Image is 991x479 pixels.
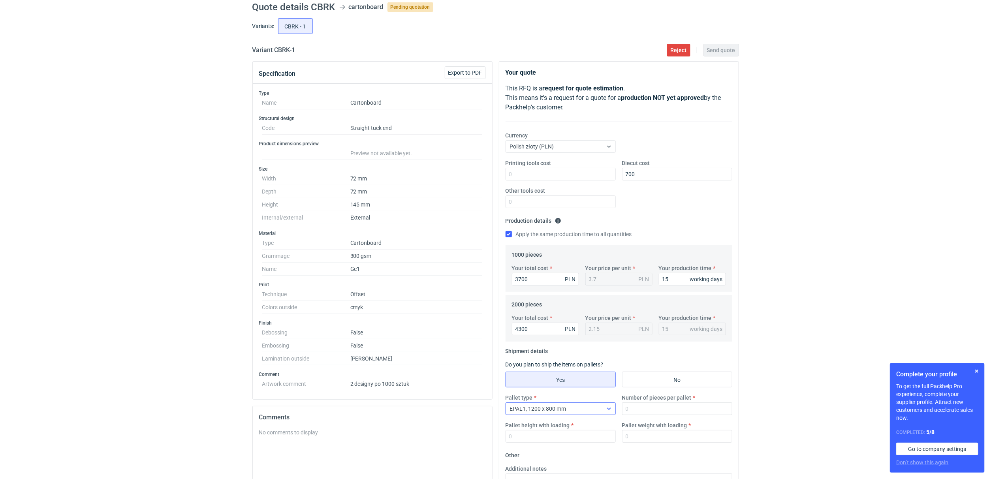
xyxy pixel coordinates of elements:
[448,70,482,75] span: Export to PDF
[259,371,486,378] h3: Comment
[639,275,649,283] div: PLN
[543,85,624,92] strong: request for quote estimation
[350,198,483,211] dd: 145 mm
[512,273,579,286] input: 0
[622,168,732,180] input: 0
[510,406,566,412] span: EPAL1, 1200 x 800 mm
[350,250,483,263] dd: 300 gsm
[259,166,486,172] h3: Size
[506,159,551,167] label: Printing tools cost
[972,366,982,376] button: Skip for now
[278,18,313,34] label: CBRK - 1
[262,288,350,301] dt: Technique
[262,263,350,276] dt: Name
[350,326,483,339] dd: False
[259,230,486,237] h3: Material
[262,172,350,185] dt: Width
[926,429,935,435] strong: 5 / 8
[350,352,483,365] dd: [PERSON_NAME]
[350,263,483,276] dd: Gc1
[667,44,690,56] button: Reject
[506,168,616,180] input: 0
[262,378,350,387] dt: Artwork comment
[896,370,978,379] h1: Complete your profile
[262,211,350,224] dt: Internal/external
[262,250,350,263] dt: Grammage
[622,394,692,402] label: Number of pieces per pallet
[262,352,350,365] dt: Lamination outside
[350,150,412,156] span: Preview not available yet.
[252,22,275,30] label: Variants:
[622,402,732,415] input: 0
[506,394,533,402] label: Pallet type
[585,264,632,272] label: Your price per unit
[896,382,978,422] p: To get the full Packhelp Pro experience, complete your supplier profile. Attract new customers an...
[262,237,350,250] dt: Type
[252,45,295,55] h2: Variant CBRK - 1
[445,66,486,79] button: Export to PDF
[622,159,650,167] label: Diecut cost
[506,187,545,195] label: Other tools cost
[259,64,296,83] button: Specification
[621,94,704,101] strong: production NOT yet approved
[262,122,350,135] dt: Code
[387,2,433,12] span: Pending quotation
[671,47,687,53] span: Reject
[506,69,536,76] strong: Your quote
[506,465,547,473] label: Additional notes
[506,195,616,208] input: 0
[622,372,732,387] label: No
[262,326,350,339] dt: Debossing
[259,428,486,436] div: No comments to display
[690,325,723,333] div: working days
[259,282,486,288] h3: Print
[703,44,739,56] button: Send quote
[659,314,712,322] label: Your production time
[350,122,483,135] dd: Straight tuck end
[506,361,604,368] label: Do you plan to ship the items on pallets?
[690,275,723,283] div: working days
[585,314,632,322] label: Your price per unit
[896,458,949,466] button: Don’t show this again
[259,320,486,326] h3: Finish
[350,301,483,314] dd: cmyk
[896,428,978,436] div: Completed:
[512,264,549,272] label: Your total cost
[659,273,726,286] input: 0
[506,84,732,112] p: This RFQ is a . This means it's a request for a quote for a by the Packhelp's customer.
[565,325,576,333] div: PLN
[512,298,542,308] legend: 2000 pieces
[262,96,350,109] dt: Name
[350,96,483,109] dd: Cartonboard
[512,314,549,322] label: Your total cost
[622,421,687,429] label: Pallet weight with loading
[262,185,350,198] dt: Depth
[350,211,483,224] dd: External
[262,301,350,314] dt: Colors outside
[259,90,486,96] h3: Type
[259,413,486,422] h2: Comments
[262,339,350,352] dt: Embossing
[506,131,528,139] label: Currency
[350,172,483,185] dd: 72 mm
[506,421,570,429] label: Pallet height with loading
[512,248,542,258] legend: 1000 pieces
[659,264,712,272] label: Your production time
[510,143,554,150] span: Polish złoty (PLN)
[259,141,486,147] h3: Product dimensions preview
[350,378,483,387] dd: 2 designy po 1000 sztuk
[252,2,335,12] h1: Quote details CBRK
[350,288,483,301] dd: Offset
[896,443,978,455] a: Go to company settings
[506,430,616,443] input: 0
[262,198,350,211] dt: Height
[506,230,632,238] label: Apply the same production time to all quantities
[565,275,576,283] div: PLN
[506,449,520,458] legend: Other
[639,325,649,333] div: PLN
[350,237,483,250] dd: Cartonboard
[349,2,384,12] div: cartonboard
[259,115,486,122] h3: Structural design
[350,339,483,352] dd: False
[506,214,561,224] legend: Production details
